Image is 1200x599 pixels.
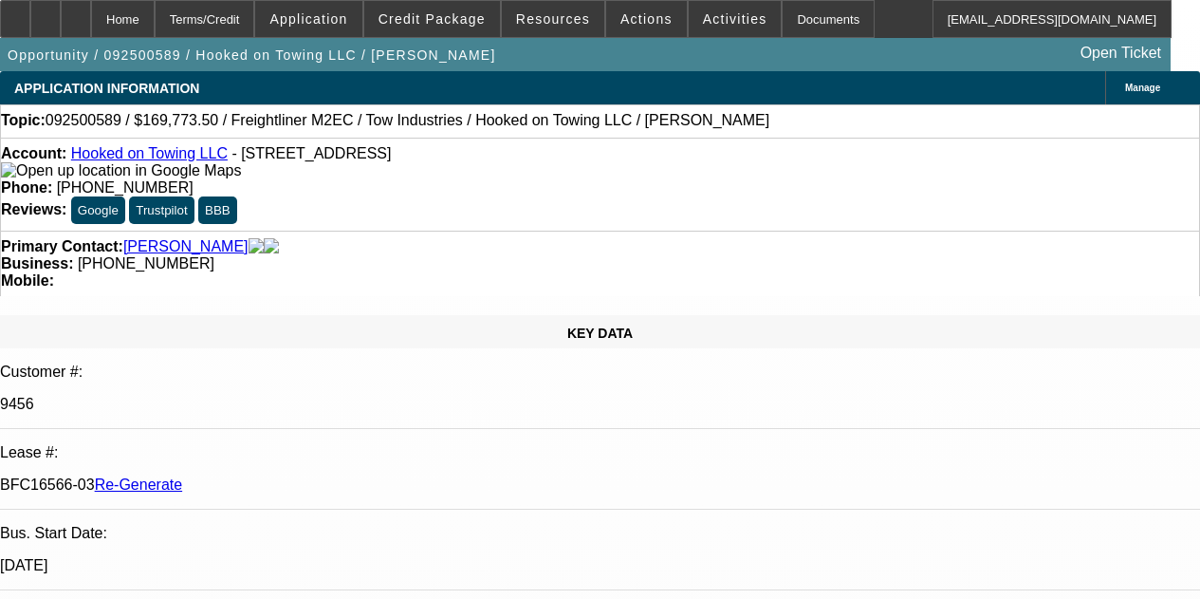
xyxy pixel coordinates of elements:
[1,201,66,217] strong: Reviews:
[567,326,633,341] span: KEY DATA
[123,238,249,255] a: [PERSON_NAME]
[78,255,214,271] span: [PHONE_NUMBER]
[14,81,199,96] span: APPLICATION INFORMATION
[269,11,347,27] span: Application
[264,238,279,255] img: linkedin-icon.png
[8,47,496,63] span: Opportunity / 092500589 / Hooked on Towing LLC / [PERSON_NAME]
[129,197,194,224] button: Trustpilot
[1,255,73,271] strong: Business:
[71,145,228,161] a: Hooked on Towing LLC
[95,477,183,493] a: Re-Generate
[703,11,767,27] span: Activities
[249,238,264,255] img: facebook-icon.png
[1,162,241,178] a: View Google Maps
[606,1,687,37] button: Actions
[1073,37,1169,69] a: Open Ticket
[198,197,237,224] button: BBB
[1,238,123,255] strong: Primary Contact:
[71,197,125,224] button: Google
[1,162,241,179] img: Open up location in Google Maps
[502,1,604,37] button: Resources
[1,112,46,129] strong: Topic:
[620,11,673,27] span: Actions
[689,1,782,37] button: Activities
[1,145,66,161] strong: Account:
[516,11,590,27] span: Resources
[1,272,54,289] strong: Mobile:
[1125,83,1160,93] span: Manage
[1,179,52,196] strong: Phone:
[255,1,361,37] button: Application
[231,145,391,161] span: - [STREET_ADDRESS]
[46,112,769,129] span: 092500589 / $169,773.50 / Freightliner M2EC / Tow Industries / Hooked on Towing LLC / [PERSON_NAME]
[364,1,500,37] button: Credit Package
[57,179,194,196] span: [PHONE_NUMBER]
[378,11,486,27] span: Credit Package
